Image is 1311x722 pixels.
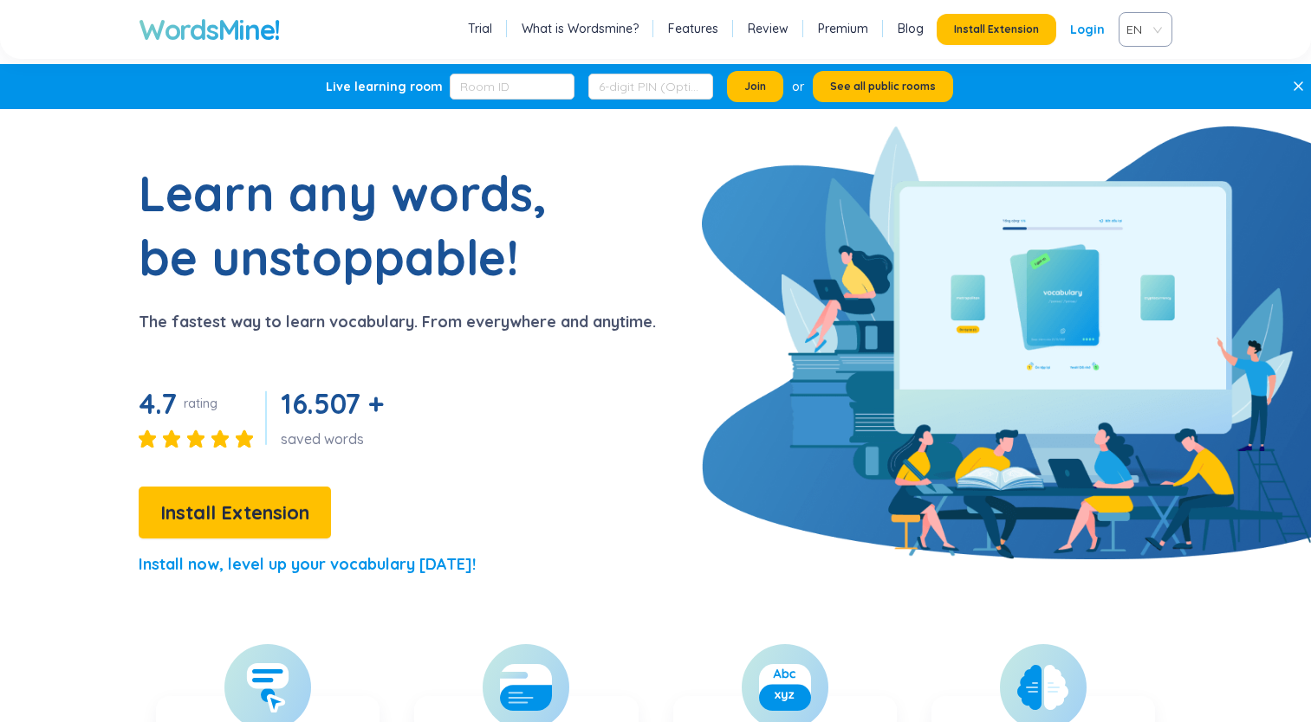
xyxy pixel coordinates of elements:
a: Features [668,20,718,37]
input: 6-digit PIN (Optional) [588,74,713,100]
input: Room ID [450,74,574,100]
button: Install Extension [139,487,331,538]
button: Join [727,71,783,102]
span: VIE [1126,16,1158,42]
span: 16.507 + [281,386,383,421]
a: What is Wordsmine? [522,20,639,37]
a: Blog [898,20,924,37]
button: See all public rooms [813,71,953,102]
a: Login [1070,14,1105,45]
span: 4.7 [139,386,177,421]
a: Review [748,20,789,37]
div: Live learning room [326,78,443,95]
p: The fastest way to learn vocabulary. From everywhere and anytime. [139,310,656,334]
span: Install Extension [954,23,1039,36]
a: Install Extension [139,506,331,523]
a: WordsMine! [139,12,280,47]
span: Join [744,80,766,93]
div: rating [184,395,217,412]
p: Install now, level up your vocabulary [DATE]! [139,552,476,577]
button: Install Extension [937,14,1056,45]
div: or [792,77,804,96]
div: saved words [281,429,390,448]
span: Install Extension [160,498,309,528]
span: See all public rooms [830,80,936,93]
a: Trial [468,20,492,37]
h1: Learn any words, be unstoppable! [139,161,572,289]
a: Premium [818,20,868,37]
